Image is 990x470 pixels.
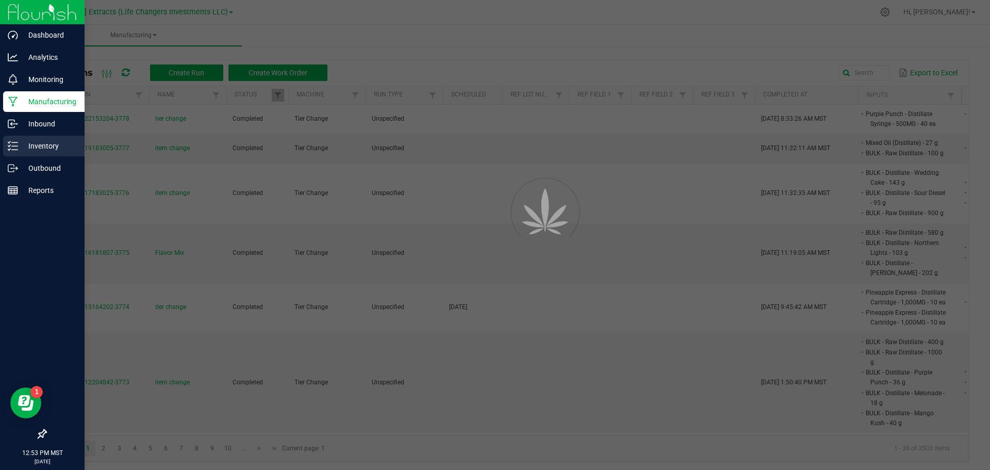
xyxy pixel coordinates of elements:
p: 12:53 PM MST [5,448,80,458]
p: [DATE] [5,458,80,465]
inline-svg: Outbound [8,163,18,173]
inline-svg: Reports [8,185,18,196]
inline-svg: Analytics [8,52,18,62]
p: Monitoring [18,73,80,86]
p: Inventory [18,140,80,152]
inline-svg: Dashboard [8,30,18,40]
p: Outbound [18,162,80,174]
iframe: Resource center [10,387,41,418]
p: Manufacturing [18,95,80,108]
inline-svg: Inbound [8,119,18,129]
iframe: Resource center unread badge [30,386,43,398]
inline-svg: Inventory [8,141,18,151]
p: Inbound [18,118,80,130]
p: Analytics [18,51,80,63]
p: Dashboard [18,29,80,41]
inline-svg: Monitoring [8,74,18,85]
inline-svg: Manufacturing [8,96,18,107]
p: Reports [18,184,80,197]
